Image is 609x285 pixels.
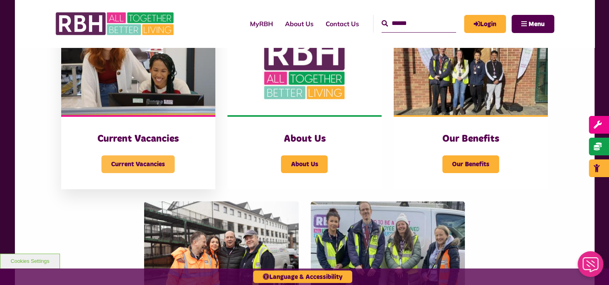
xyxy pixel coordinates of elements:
a: About Us [279,13,320,35]
h3: Current Vacancies [77,133,199,145]
h3: Our Benefits [410,133,532,145]
a: MyRBH [244,13,279,35]
span: About Us [281,155,328,173]
img: RBH Logo Social Media 480X360 (1) [227,19,382,115]
iframe: Netcall Web Assistant for live chat [573,249,609,285]
img: Dropinfreehold2 [394,19,548,115]
a: Our Benefits Our Benefits [394,19,548,189]
button: Language & Accessibility [253,271,352,283]
img: IMG 1470 [61,19,215,115]
a: MyRBH [464,15,506,33]
button: Navigation [512,15,554,33]
span: Current Vacancies [101,155,175,173]
a: About Us About Us [227,19,382,189]
a: Current Vacancies Current Vacancies [61,19,215,189]
a: Contact Us [320,13,365,35]
img: RBH [55,8,176,39]
h3: About Us [244,133,365,145]
span: Our Benefits [442,155,499,173]
input: Search [382,15,456,32]
span: Menu [528,21,545,27]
